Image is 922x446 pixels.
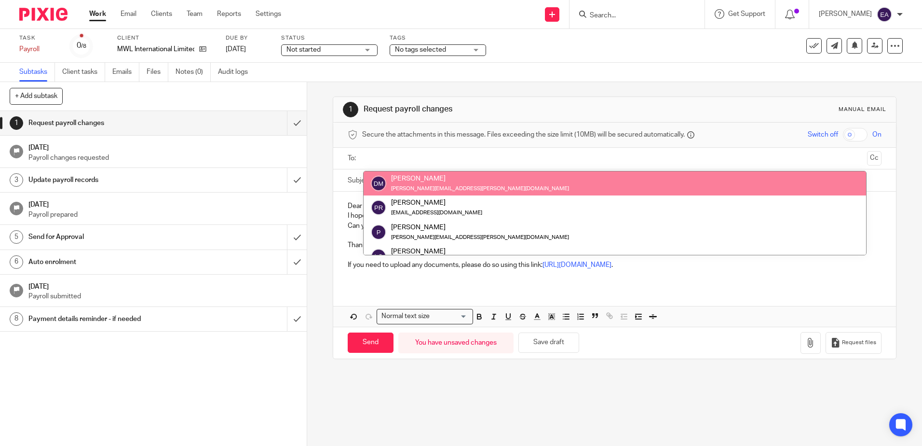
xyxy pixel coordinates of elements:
div: [PERSON_NAME] [391,222,569,232]
img: svg%3E [371,200,386,215]
p: [PERSON_NAME] [819,9,872,19]
span: Secure the attachments in this message. Files exceeding the size limit (10MB) will be secured aut... [362,130,685,139]
a: Team [187,9,203,19]
input: Search for option [433,311,467,321]
p: Dear [PERSON_NAME], [348,201,881,211]
span: Not started [286,46,321,53]
p: Payroll submitted [28,292,298,301]
button: + Add subtask [10,88,63,104]
small: [PERSON_NAME][EMAIL_ADDRESS][PERSON_NAME][DOMAIN_NAME] [391,186,569,191]
a: Settings [256,9,281,19]
button: Request files [826,332,881,354]
input: Send [348,333,393,353]
span: Switch off [808,130,838,139]
div: 1 [10,116,23,130]
span: Request files [842,339,876,347]
input: Search [589,12,676,20]
span: [DATE] [226,46,246,53]
span: Normal text size [379,311,432,321]
label: Status [281,34,378,42]
label: Client [117,34,214,42]
label: To: [348,153,358,163]
h1: Send for Approval [28,230,194,244]
a: Reports [217,9,241,19]
div: 3 [10,173,23,187]
h1: Update payroll records [28,173,194,187]
span: Get Support [728,11,765,17]
a: Emails [112,63,139,82]
h1: Auto enrolment [28,255,194,269]
div: 8 [10,312,23,326]
a: Notes (0) [176,63,211,82]
p: Payroll changes requested [28,153,298,163]
span: No tags selected [395,46,446,53]
h1: [DATE] [28,140,298,153]
h1: Request payroll changes [28,116,194,130]
div: 6 [10,255,23,269]
span: On [872,130,881,139]
h1: [DATE] [28,279,298,292]
label: Task [19,34,58,42]
h1: Request payroll changes [364,104,635,114]
p: I hope you are well. [348,211,881,221]
a: Files [147,63,168,82]
label: Subject: [348,176,373,185]
button: Cc [867,151,881,166]
div: 0 [77,40,86,51]
p: If you need to upload any documents, please do so using this link: . [348,260,881,270]
div: [PERSON_NAME] [391,198,482,208]
div: You have unsaved changes [398,333,514,353]
div: 1 [343,102,358,117]
div: 5 [10,230,23,244]
label: Due by [226,34,269,42]
p: Payroll prepared [28,210,298,220]
small: /8 [81,43,86,49]
img: Pixie [19,8,68,21]
button: Save draft [518,333,579,353]
div: [PERSON_NAME] [391,247,569,256]
img: svg%3E [877,7,892,22]
small: [PERSON_NAME][EMAIL_ADDRESS][PERSON_NAME][DOMAIN_NAME] [391,235,569,240]
a: Audit logs [218,63,255,82]
a: [URL][DOMAIN_NAME] [542,262,611,268]
p: MWL International Limited [117,44,194,54]
a: Client tasks [62,63,105,82]
h1: [DATE] [28,197,298,209]
a: Clients [151,9,172,19]
a: Subtasks [19,63,55,82]
img: svg%3E [371,176,386,191]
img: svg%3E [371,224,386,240]
h1: Payment details reminder - if needed [28,312,194,326]
div: Search for option [377,309,473,324]
a: Work [89,9,106,19]
div: Payroll [19,44,58,54]
p: Can you send over the August payroll information as soon as you get a minute please. [348,221,881,231]
small: [EMAIL_ADDRESS][DOMAIN_NAME] [391,210,482,215]
label: Tags [390,34,486,42]
img: svg%3E [371,249,386,264]
p: Thanks in advance [348,240,881,250]
div: Manual email [839,106,886,113]
a: Email [121,9,136,19]
div: [PERSON_NAME] [391,174,569,183]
